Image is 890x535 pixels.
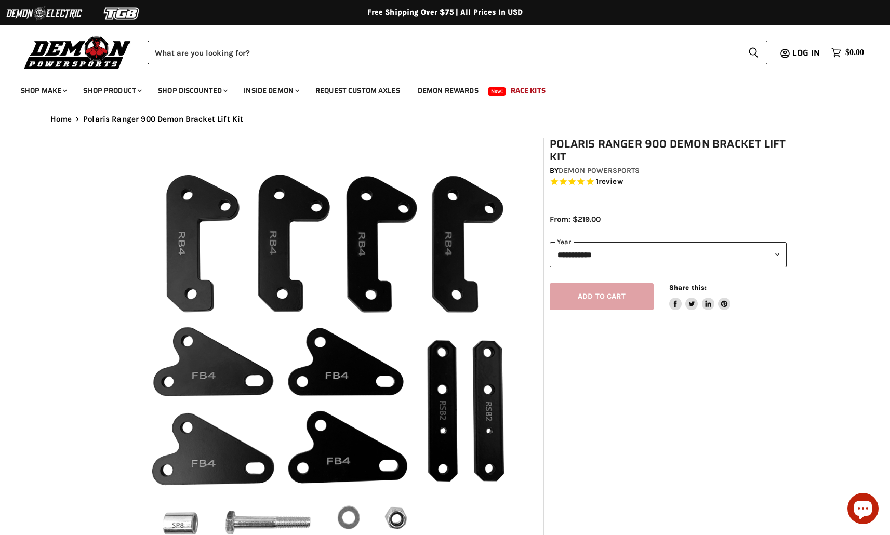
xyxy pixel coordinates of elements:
[550,165,787,177] div: by
[488,87,506,96] span: New!
[503,80,553,101] a: Race Kits
[596,177,623,186] span: 1 reviews
[148,41,740,64] input: Search
[792,46,820,59] span: Log in
[13,80,73,101] a: Shop Make
[788,48,826,58] a: Log in
[826,45,869,60] a: $0.00
[30,115,861,124] nav: Breadcrumbs
[13,76,861,101] ul: Main menu
[550,215,601,224] span: From: $219.00
[550,177,787,188] span: Rated 5.0 out of 5 stars 1 reviews
[845,48,864,58] span: $0.00
[5,4,83,23] img: Demon Electric Logo 2
[844,493,882,527] inbox-online-store-chat: Shopify online store chat
[50,115,72,124] a: Home
[740,41,767,64] button: Search
[599,177,623,186] span: review
[21,34,135,71] img: Demon Powersports
[410,80,486,101] a: Demon Rewards
[148,41,767,64] form: Product
[550,242,787,267] select: year
[559,166,640,175] a: Demon Powersports
[83,4,161,23] img: TGB Logo 2
[30,8,861,17] div: Free Shipping Over $75 | All Prices In USD
[150,80,234,101] a: Shop Discounted
[83,115,243,124] span: Polaris Ranger 900 Demon Bracket Lift Kit
[550,138,787,164] h1: Polaris Ranger 900 Demon Bracket Lift Kit
[308,80,408,101] a: Request Custom Axles
[669,283,731,311] aside: Share this:
[236,80,305,101] a: Inside Demon
[669,284,707,291] span: Share this:
[75,80,148,101] a: Shop Product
